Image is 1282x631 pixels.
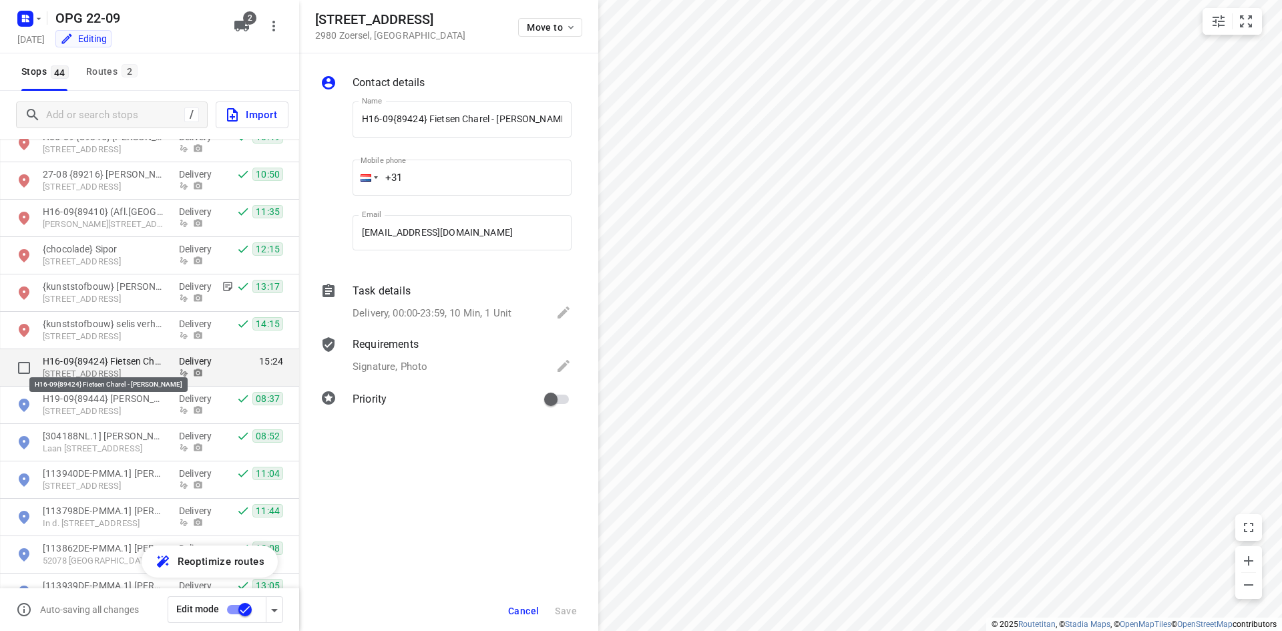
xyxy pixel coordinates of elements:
[43,392,166,405] p: H19-09{89444} De Weerdt Rijwielen
[252,280,283,293] span: 13:17
[43,181,166,194] p: Molenstraat 12, 2181JB, Hillegom, NL
[179,579,219,592] p: Delivery
[60,32,107,45] div: You are currently in edit mode.
[260,13,287,39] button: More
[252,168,283,181] span: 10:50
[353,75,425,91] p: Contact details
[353,359,427,375] p: Signature, Photo
[179,280,219,293] p: Delivery
[43,293,166,306] p: 209 Halsterseweg, 4613AN, Bergen Op Zoom, NL
[43,218,166,231] p: Frederik Hendriklaan 81A, 2582BV, Den Haag, NL
[252,242,283,256] span: 12:15
[556,304,572,321] svg: Edit
[556,358,572,374] svg: Edit
[527,22,576,33] span: Move to
[353,160,378,196] div: Netherlands: + 31
[236,280,250,293] svg: Done
[320,283,572,323] div: Task detailsDelivery, 00:00-23:59, 10 Min, 1 Unit
[236,467,250,480] svg: Done
[252,429,283,443] span: 08:52
[252,317,283,331] span: 14:15
[178,553,264,570] span: Reoptimize routes
[353,283,411,299] p: Task details
[43,256,166,268] p: 149 Wilgenlei, 3053CG, Rotterdam, NL
[179,168,219,181] p: Delivery
[236,392,250,405] svg: Done
[43,317,166,331] p: {kunststofbouw} selis verhuurservice
[43,355,166,368] p: H16-09{89424} Fietsen Charel - [PERSON_NAME]
[236,168,250,181] svg: Done
[179,542,219,555] p: Delivery
[503,599,544,623] button: Cancel
[353,337,419,353] p: Requirements
[1205,8,1232,35] button: Map settings
[259,355,283,368] span: 15:24
[992,620,1277,629] li: © 2025 , © , © © contributors
[179,317,219,331] p: Delivery
[46,105,184,126] input: Add or search stops
[43,480,166,493] p: Melli-Beese-Straße 3, 41569, Rommerskirchen, DE
[1120,620,1171,629] a: OpenMapTiles
[51,65,69,79] span: 44
[43,517,166,530] p: In d. Gracht 6, 52457, Aldenhoven, DE
[43,205,166,218] p: H16-09{89410} (Afl.Den Haag) ZFP
[43,331,166,343] p: 123 Middenstraat, 4541AC, Sluiskil, NL
[43,280,166,293] p: {kunststofbouw} dhr nieuwenhuis
[179,429,219,443] p: Delivery
[43,168,166,181] p: 27-08 {89216} H.Mulder & Zoon
[43,555,166,568] p: 52078 Aachen, 52078, Aachen, DE
[43,443,166,455] p: Laan Van Zuidbroek 44, 7324BJ, Apeldoorn, NL
[252,205,283,218] span: 11:35
[508,606,539,616] span: Cancel
[50,7,223,29] h5: Rename
[43,368,166,381] p: Einhovensebaan 9, 2980, Zoersel, BE
[1018,620,1056,629] a: Routetitan
[228,13,255,39] button: 2
[43,144,166,156] p: Molenstraat 12, 2181JB, Hillegom, NL
[179,467,219,480] p: Delivery
[266,601,282,618] div: Driver app settings
[236,242,250,256] svg: Done
[43,542,166,555] p: [113862DE-PMMA.1] Christoph Weigand
[320,337,572,377] div: RequirementsSignature, Photo
[353,160,572,196] input: 1 (702) 123-4567
[1203,8,1262,35] div: small contained button group
[1065,620,1110,629] a: Stadia Maps
[315,12,465,27] h5: [STREET_ADDRESS]
[43,504,166,517] p: [113798DE-PMMA.1] Niko Bambynek
[252,392,283,405] span: 08:37
[320,75,572,93] div: Contact details
[252,504,283,517] span: 11:44
[243,11,256,25] span: 2
[40,604,139,615] p: Auto-saving all changes
[43,242,166,256] p: {chocolade} Sipor
[179,242,219,256] p: Delivery
[21,63,73,80] span: Stops
[236,579,250,592] svg: Done
[236,542,250,555] svg: Done
[236,317,250,331] svg: Done
[43,405,166,418] p: Vaassenseweg 51, 8166AT, Emst, NL
[208,101,288,128] a: Import
[86,63,142,80] div: Routes
[252,542,283,555] span: 12:08
[361,157,406,164] label: Mobile phone
[11,355,37,381] span: Select
[179,205,219,218] p: Delivery
[43,467,166,480] p: [113940DE-PMMA.1] Catharina Mihm
[236,504,250,517] svg: Done
[184,108,199,122] div: /
[179,504,219,517] p: Delivery
[12,31,50,47] h5: Project date
[252,579,283,592] span: 13:05
[122,64,138,77] span: 2
[252,467,283,480] span: 11:04
[224,106,277,124] span: Import
[176,604,219,614] span: Edit mode
[142,546,278,578] button: Reoptimize routes
[236,205,250,218] svg: Done
[315,30,465,41] p: 2980 Zoersel , [GEOGRAPHIC_DATA]
[179,355,219,368] p: Delivery
[179,392,219,405] p: Delivery
[1177,620,1233,629] a: OpenStreetMap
